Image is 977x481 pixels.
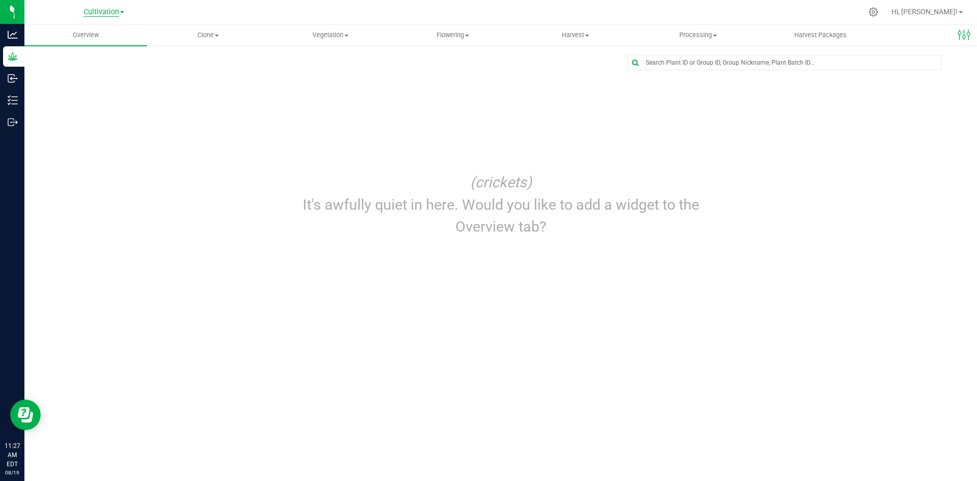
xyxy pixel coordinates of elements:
span: Hi, [PERSON_NAME]! [892,8,958,16]
span: Harvest Packages [781,31,860,40]
a: Processing [637,24,759,46]
span: Clone [148,31,269,40]
div: Manage settings [867,7,880,17]
a: Harvest Packages [759,24,882,46]
i: (crickets) [470,174,532,191]
p: 11:27 AM EDT [5,441,20,469]
span: Harvest [515,31,637,40]
inline-svg: Inbound [8,73,18,83]
a: Harvest [514,24,637,46]
inline-svg: Analytics [8,30,18,40]
input: Search Plant ID or Group ID, Group Nickname, Plant Batch ID... [628,55,941,70]
iframe: Resource center [10,400,41,430]
span: Vegetation [270,31,391,40]
span: Processing [637,31,759,40]
span: Overview [59,31,112,40]
span: Flowering [392,31,514,40]
a: Flowering [392,24,514,46]
a: Overview [24,24,147,46]
p: It's awfully quiet in here. Would you like to add a widget to the Overview tab? [278,194,724,238]
a: Vegetation [269,24,392,46]
inline-svg: Grow [8,51,18,62]
a: Clone [147,24,270,46]
span: Cultivation [83,8,119,17]
inline-svg: Inventory [8,95,18,105]
p: 08/19 [5,469,20,476]
inline-svg: Outbound [8,117,18,127]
